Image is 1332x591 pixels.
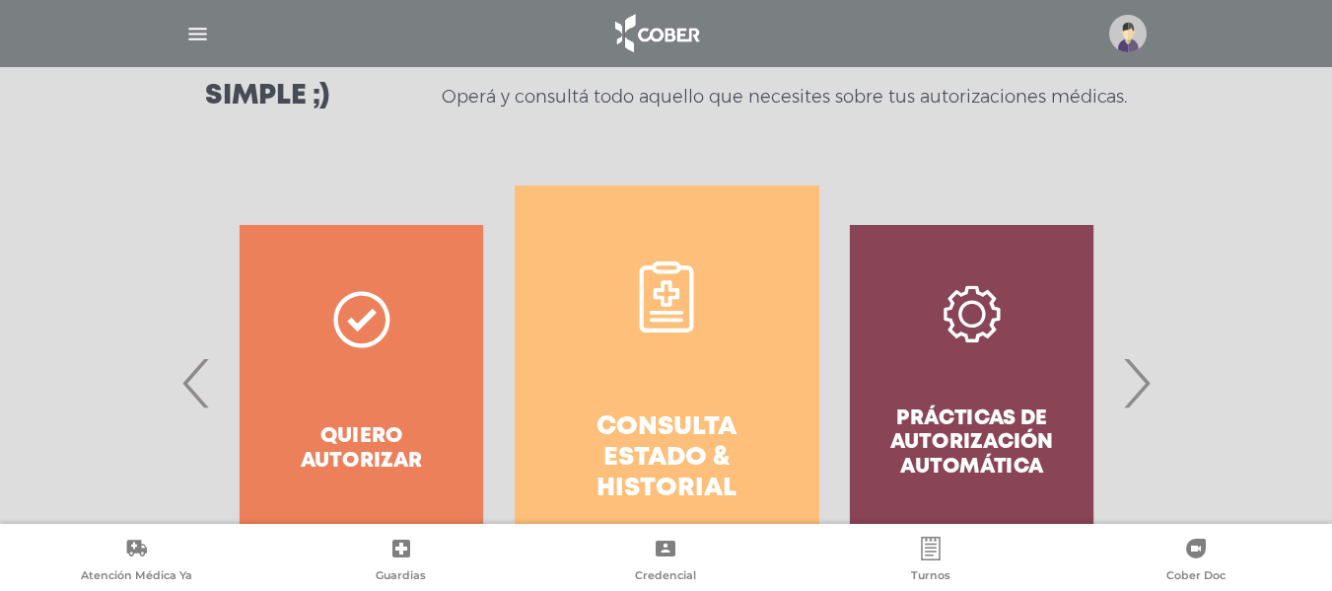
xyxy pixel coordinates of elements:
[911,568,950,586] span: Turnos
[177,330,216,436] span: Previous
[81,568,192,586] span: Atención Médica Ya
[635,568,696,586] span: Credencial
[185,22,210,46] img: Cober_menu-lines-white.svg
[1063,537,1328,587] a: Cober Doc
[533,537,799,587] a: Credencial
[1109,15,1147,52] img: profile-placeholder.svg
[442,85,1127,109] p: Operá y consultá todo aquello que necesites sobre tus autorizaciones médicas.
[515,185,819,580] a: Consulta estado & historial
[205,83,329,111] h3: Simple ;)
[1166,568,1226,586] span: Cober Doc
[799,537,1064,587] a: Turnos
[269,537,534,587] a: Guardias
[376,568,426,586] span: Guardias
[1117,330,1156,436] span: Next
[604,10,708,57] img: logo_cober_home-white.png
[550,412,784,505] h4: Consulta estado & historial
[4,537,269,587] a: Atención Médica Ya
